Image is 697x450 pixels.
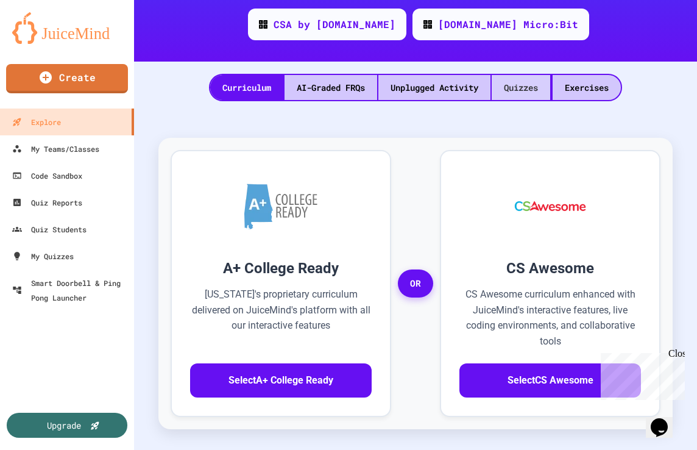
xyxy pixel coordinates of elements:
[259,20,267,29] img: CODE_logo_RGB.png
[5,5,84,77] div: Chat with us now!Close
[12,141,99,156] div: My Teams/Classes
[646,401,685,438] iframe: chat widget
[378,75,490,100] div: Unplugged Activity
[12,249,74,263] div: My Quizzes
[190,257,372,279] h3: A+ College Ready
[459,287,641,349] p: CS Awesome curriculum enhanced with JuiceMind's interactive features, live coding environments, a...
[553,75,621,100] div: Exercises
[274,17,395,32] div: CSA by [DOMAIN_NAME]
[423,20,432,29] img: CODE_logo_RGB.png
[6,64,128,93] a: Create
[12,12,122,44] img: logo-orange.svg
[492,75,550,100] div: Quizzes
[398,270,433,298] span: OR
[596,348,685,400] iframe: chat widget
[12,115,61,129] div: Explore
[285,75,377,100] div: AI-Graded FRQs
[244,184,317,229] img: A+ College Ready
[12,195,82,210] div: Quiz Reports
[47,419,81,432] div: Upgrade
[12,168,82,183] div: Code Sandbox
[438,17,578,32] div: [DOMAIN_NAME] Micro:Bit
[459,363,641,398] button: SelectCS Awesome
[459,257,641,279] h3: CS Awesome
[190,287,372,349] p: [US_STATE]'s proprietary curriculum delivered on JuiceMind's platform with all our interactive fe...
[190,363,372,398] button: SelectA+ College Ready
[12,222,87,237] div: Quiz Students
[503,170,598,243] img: CS Awesome
[12,276,129,305] div: Smart Doorbell & Ping Pong Launcher
[210,75,283,100] div: Curriculum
